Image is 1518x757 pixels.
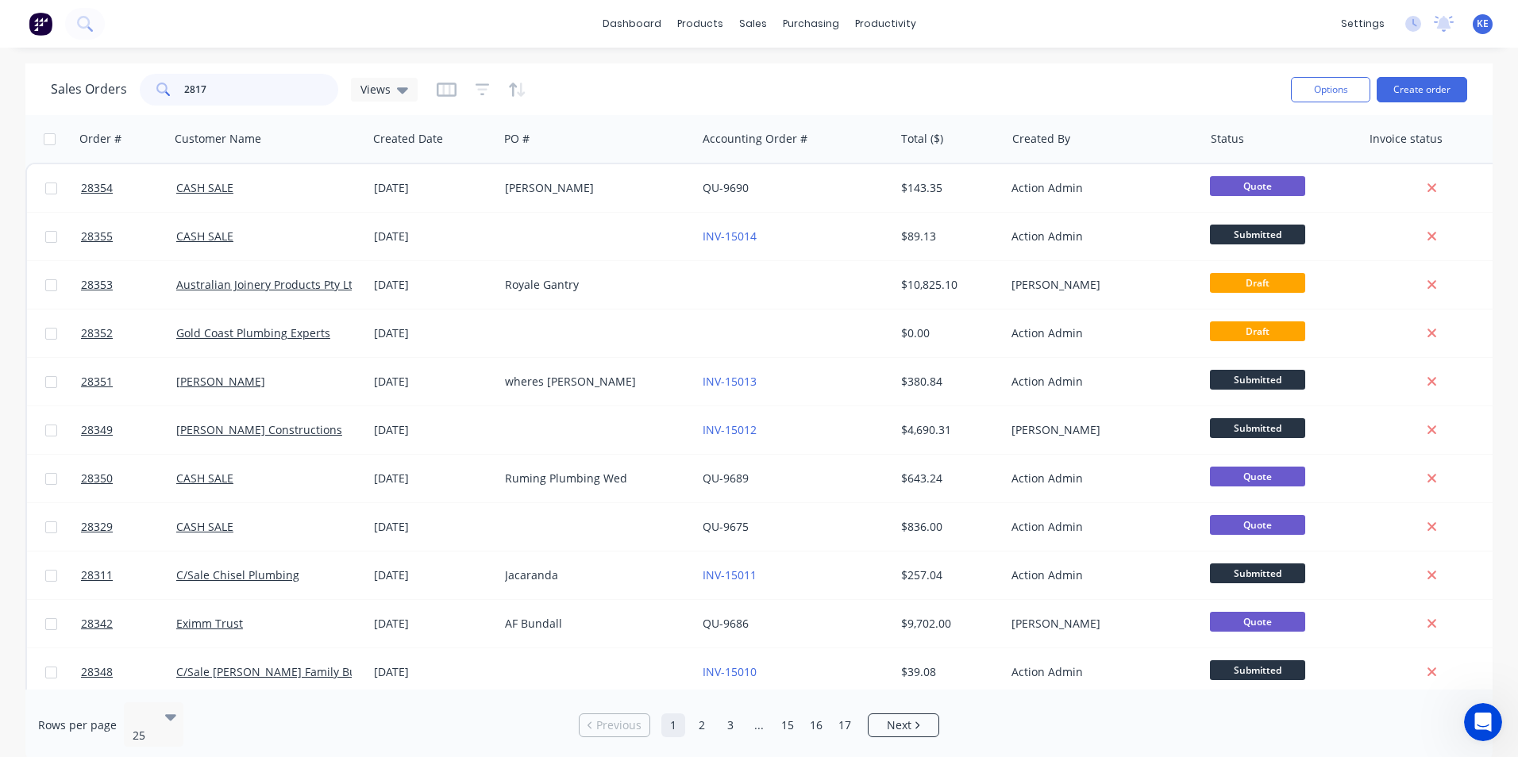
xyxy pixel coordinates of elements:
a: 28355 [81,213,176,260]
a: Gold Coast Plumbing Experts [176,325,330,340]
input: Search... [184,74,339,106]
a: CASH SALE [176,471,233,486]
span: Quote [1210,612,1305,632]
div: wheres [PERSON_NAME] [505,374,681,390]
div: [DATE] [374,616,492,632]
h1: Sales Orders [51,82,127,97]
span: Next [887,717,911,733]
a: 28349 [81,406,176,454]
div: Jacaranda [505,567,681,583]
span: Quote [1210,467,1305,486]
div: $257.04 [901,567,994,583]
a: QU-9675 [703,519,749,534]
a: CASH SALE [176,180,233,195]
div: [DATE] [374,422,492,438]
a: 28342 [81,600,176,647]
div: Royale Gantry [505,277,681,293]
div: 25 [133,728,152,744]
span: Submitted [1210,370,1305,390]
div: Action Admin [1011,374,1188,390]
a: 28329 [81,503,176,551]
div: PO # [504,131,530,147]
div: $380.84 [901,374,994,390]
iframe: Intercom live chat [1464,703,1502,741]
span: 28329 [81,519,113,535]
a: Jump forward [747,713,771,737]
a: INV-15013 [703,374,757,389]
div: [DATE] [374,374,492,390]
div: [DATE] [374,567,492,583]
span: 28311 [81,567,113,583]
span: Rows per page [38,717,117,733]
span: Submitted [1210,660,1305,680]
a: C/Sale [PERSON_NAME] Family Builders [176,664,387,679]
span: 28355 [81,229,113,244]
div: Action Admin [1011,325,1188,341]
div: settings [1333,12,1393,36]
div: Status [1211,131,1244,147]
div: $4,690.31 [901,422,994,438]
div: Action Admin [1011,229,1188,244]
div: [PERSON_NAME] [1011,616,1188,632]
a: CASH SALE [176,229,233,244]
div: $0.00 [901,325,994,341]
div: AF Bundall [505,616,681,632]
div: $39.08 [901,664,994,680]
div: Invoice status [1370,131,1443,147]
div: [DATE] [374,519,492,535]
span: Submitted [1210,563,1305,583]
div: Created Date [373,131,443,147]
div: Action Admin [1011,567,1188,583]
div: [DATE] [374,471,492,486]
span: 28353 [81,277,113,293]
div: Total ($) [901,131,943,147]
div: $10,825.10 [901,277,994,293]
div: $89.13 [901,229,994,244]
div: $143.35 [901,180,994,196]
a: Page 1 is your current page [661,713,685,737]
a: 28351 [81,358,176,405]
span: 28351 [81,374,113,390]
a: Eximm Trust [176,616,243,631]
div: [DATE] [374,325,492,341]
span: Previous [596,717,641,733]
div: purchasing [775,12,847,36]
a: Previous page [580,717,649,733]
ul: Pagination [572,713,946,737]
div: Action Admin [1011,471,1188,486]
div: Action Admin [1011,664,1188,680]
span: 28354 [81,180,113,196]
a: Page 16 [804,713,828,737]
a: INV-15012 [703,422,757,437]
span: 28350 [81,471,113,486]
a: 28353 [81,261,176,309]
div: sales [731,12,775,36]
div: Customer Name [175,131,261,147]
div: [PERSON_NAME] [1011,277,1188,293]
span: Quote [1210,176,1305,196]
span: 28348 [81,664,113,680]
div: [DATE] [374,180,492,196]
div: Created By [1012,131,1070,147]
a: [PERSON_NAME] [176,374,265,389]
div: $9,702.00 [901,616,994,632]
button: Create order [1377,77,1467,102]
div: products [669,12,731,36]
a: 28350 [81,455,176,502]
img: Factory [29,12,52,36]
div: productivity [847,12,924,36]
span: Quote [1210,515,1305,535]
span: Views [360,81,391,98]
div: [DATE] [374,277,492,293]
a: dashboard [595,12,669,36]
span: Submitted [1210,225,1305,244]
a: QU-9690 [703,180,749,195]
span: 28342 [81,616,113,632]
div: $836.00 [901,519,994,535]
span: 28349 [81,422,113,438]
div: [DATE] [374,664,492,680]
a: 28311 [81,551,176,599]
a: INV-15010 [703,664,757,679]
a: C/Sale Chisel Plumbing [176,567,299,582]
span: Draft [1210,273,1305,293]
